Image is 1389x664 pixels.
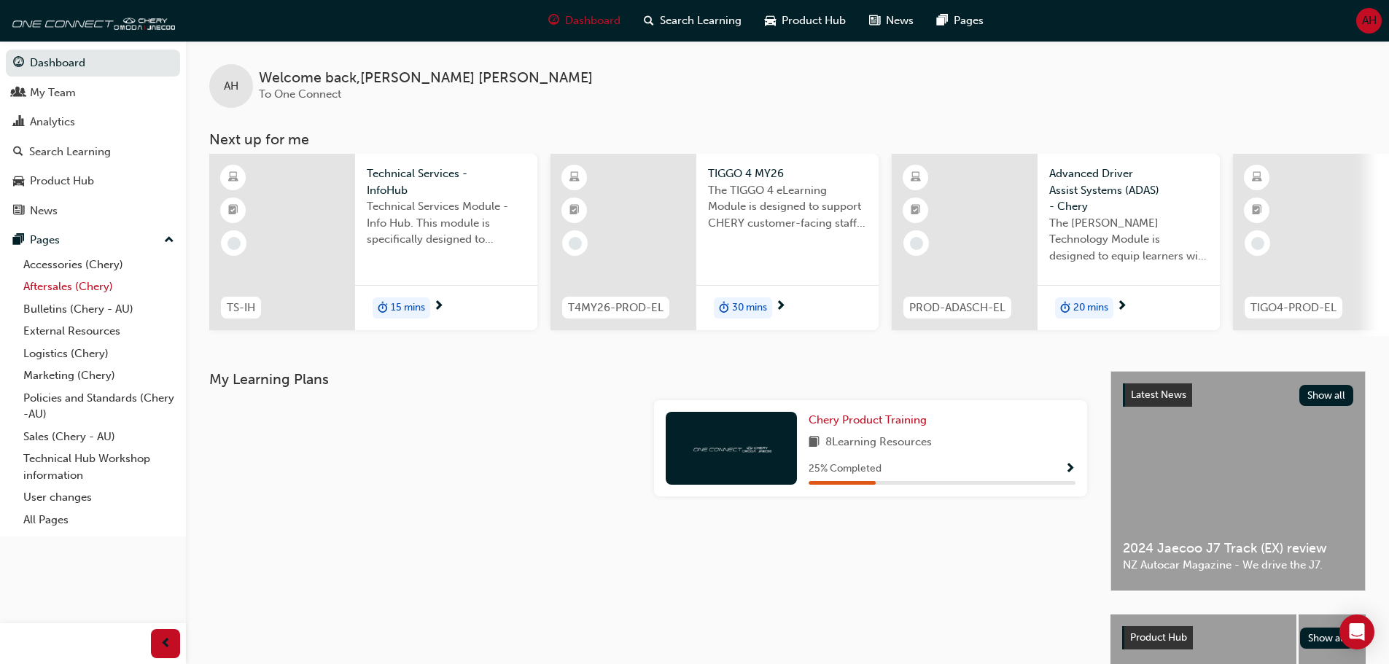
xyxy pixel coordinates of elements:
[17,387,180,426] a: Policies and Standards (Chery -AU)
[954,12,984,29] span: Pages
[708,182,867,232] span: The TIGGO 4 eLearning Module is designed to support CHERY customer-facing staff with the product ...
[1130,631,1187,644] span: Product Hub
[1049,215,1208,265] span: The [PERSON_NAME] Technology Module is designed to equip learners with essential knowledge about ...
[1252,168,1262,187] span: learningResourceType_ELEARNING-icon
[367,198,526,248] span: Technical Services Module - Info Hub. This module is specifically designed to address the require...
[6,47,180,227] button: DashboardMy TeamAnalyticsSearch LearningProduct HubNews
[937,12,948,30] span: pages-icon
[17,364,180,387] a: Marketing (Chery)
[886,12,914,29] span: News
[809,434,820,452] span: book-icon
[6,227,180,254] button: Pages
[644,12,654,30] span: search-icon
[537,6,632,36] a: guage-iconDashboard
[825,434,932,452] span: 8 Learning Resources
[569,237,582,250] span: learningRecordVerb_NONE-icon
[708,165,867,182] span: TIGGO 4 MY26
[13,205,24,218] span: news-icon
[209,371,1087,388] h3: My Learning Plans
[228,201,238,220] span: booktick-icon
[719,299,729,318] span: duration-icon
[548,12,559,30] span: guage-icon
[857,6,925,36] a: news-iconNews
[17,343,180,365] a: Logistics (Chery)
[17,509,180,531] a: All Pages
[17,486,180,509] a: User changes
[13,175,24,188] span: car-icon
[30,203,58,219] div: News
[17,426,180,448] a: Sales (Chery - AU)
[925,6,995,36] a: pages-iconPages
[367,165,526,198] span: Technical Services - InfoHub
[6,138,180,165] a: Search Learning
[1065,463,1075,476] span: Show Progress
[17,276,180,298] a: Aftersales (Chery)
[910,237,923,250] span: learningRecordVerb_NONE-icon
[1356,8,1382,34] button: AH
[6,79,180,106] a: My Team
[565,12,620,29] span: Dashboard
[160,635,171,653] span: prev-icon
[228,168,238,187] span: learningResourceType_ELEARNING-icon
[632,6,753,36] a: search-iconSearch Learning
[550,154,879,330] a: T4MY26-PROD-ELTIGGO 4 MY26The TIGGO 4 eLearning Module is designed to support CHERY customer-faci...
[1123,540,1353,557] span: 2024 Jaecoo J7 Track (EX) review
[909,300,1005,316] span: PROD-ADASCH-EL
[1299,385,1354,406] button: Show all
[30,85,76,101] div: My Team
[29,144,111,160] div: Search Learning
[1049,165,1208,215] span: Advanced Driver Assist Systems (ADAS) - Chery
[809,413,927,426] span: Chery Product Training
[17,298,180,321] a: Bulletins (Chery - AU)
[1251,237,1264,250] span: learningRecordVerb_NONE-icon
[1252,201,1262,220] span: booktick-icon
[186,131,1389,148] h3: Next up for me
[13,87,24,100] span: people-icon
[869,12,880,30] span: news-icon
[892,154,1220,330] a: PROD-ADASCH-ELAdvanced Driver Assist Systems (ADAS) - CheryThe [PERSON_NAME] Technology Module is...
[568,300,664,316] span: T4MY26-PROD-EL
[13,146,23,159] span: search-icon
[7,6,175,35] img: oneconnect
[1116,300,1127,313] span: next-icon
[691,441,771,455] img: oneconnect
[17,320,180,343] a: External Resources
[775,300,786,313] span: next-icon
[30,114,75,130] div: Analytics
[1300,628,1355,649] button: Show all
[13,57,24,70] span: guage-icon
[259,70,593,87] span: Welcome back , [PERSON_NAME] [PERSON_NAME]
[391,300,425,316] span: 15 mins
[1362,12,1377,29] span: AH
[6,168,180,195] a: Product Hub
[30,173,94,190] div: Product Hub
[809,461,882,477] span: 25 % Completed
[569,201,580,220] span: booktick-icon
[209,154,537,330] a: TS-IHTechnical Services - InfoHubTechnical Services Module - Info Hub. This module is specificall...
[1123,383,1353,407] a: Latest NewsShow all
[17,448,180,486] a: Technical Hub Workshop information
[378,299,388,318] span: duration-icon
[30,232,60,249] div: Pages
[911,201,921,220] span: booktick-icon
[227,300,255,316] span: TS-IH
[6,198,180,224] a: News
[17,254,180,276] a: Accessories (Chery)
[1073,300,1108,316] span: 20 mins
[1131,388,1186,401] span: Latest News
[1065,460,1075,478] button: Show Progress
[660,12,742,29] span: Search Learning
[569,168,580,187] span: learningResourceType_ELEARNING-icon
[259,87,341,101] span: To One Connect
[13,116,24,129] span: chart-icon
[1110,371,1366,591] a: Latest NewsShow all2024 Jaecoo J7 Track (EX) reviewNZ Autocar Magazine - We drive the J7.
[732,300,767,316] span: 30 mins
[809,412,933,429] a: Chery Product Training
[6,109,180,136] a: Analytics
[13,234,24,247] span: pages-icon
[433,300,444,313] span: next-icon
[1060,299,1070,318] span: duration-icon
[164,231,174,250] span: up-icon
